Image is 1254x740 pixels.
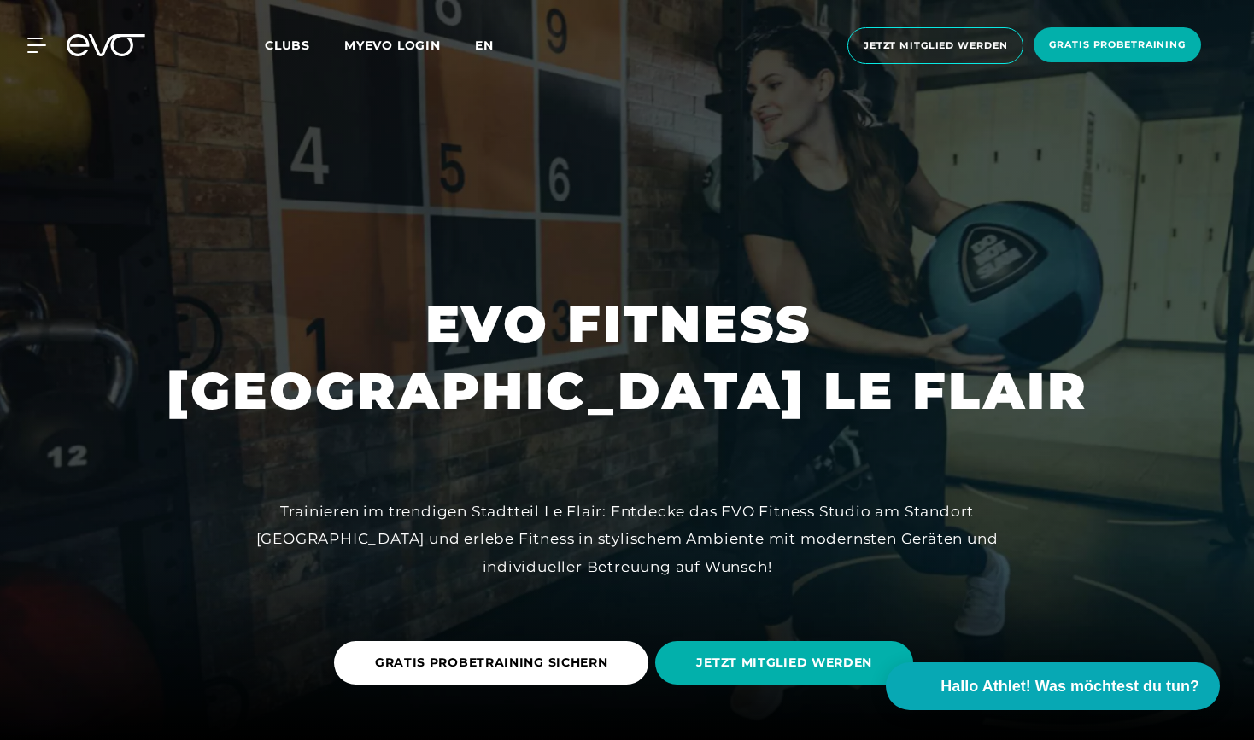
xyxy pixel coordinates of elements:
[940,675,1199,698] span: Hallo Athlet! Was möchtest du tun?
[375,654,608,672] span: GRATIS PROBETRAINING SICHERN
[655,628,920,697] a: JETZT MITGLIED WERDEN
[344,38,441,53] a: MYEVO LOGIN
[864,38,1007,53] span: Jetzt Mitglied werden
[1049,38,1186,52] span: Gratis Probetraining
[475,36,514,55] a: en
[886,662,1220,710] button: Hallo Athlet! Was möchtest du tun?
[265,38,310,53] span: Clubs
[696,654,872,672] span: JETZT MITGLIED WERDEN
[1028,27,1206,64] a: Gratis Probetraining
[475,38,494,53] span: en
[265,37,344,53] a: Clubs
[334,628,656,697] a: GRATIS PROBETRAINING SICHERN
[167,291,1088,424] h1: EVO FITNESS [GEOGRAPHIC_DATA] LE FLAIR
[243,498,1011,580] div: Trainieren im trendigen Stadtteil Le Flair: Entdecke das EVO Fitness Studio am Standort [GEOGRAPH...
[842,27,1028,64] a: Jetzt Mitglied werden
